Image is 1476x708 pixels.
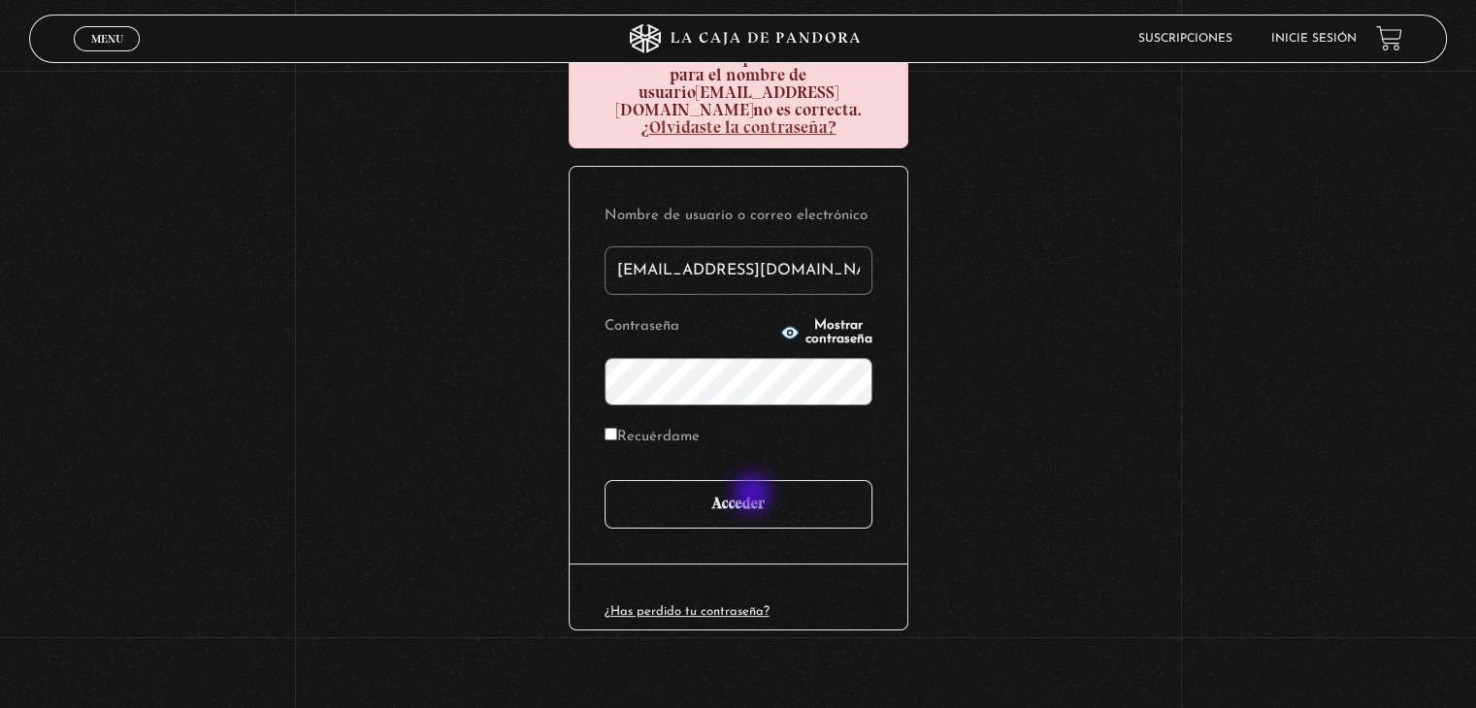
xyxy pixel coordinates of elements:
[805,319,872,346] span: Mostrar contraseña
[605,202,872,232] label: Nombre de usuario o correo electrónico
[780,319,872,346] button: Mostrar contraseña
[640,116,836,138] a: ¿Olvidaste la contraseña?
[569,36,908,148] div: la contraseña que has introducido para el nombre de usuario no es correcta.
[1138,33,1232,45] a: Suscripciones
[605,423,700,453] label: Recuérdame
[1376,25,1402,51] a: View your shopping cart
[616,81,838,120] strong: [EMAIL_ADDRESS][DOMAIN_NAME]
[605,428,617,440] input: Recuérdame
[605,480,872,529] input: Acceder
[91,33,123,45] span: Menu
[605,312,774,342] label: Contraseña
[1271,33,1357,45] a: Inicie sesión
[605,605,770,618] a: ¿Has perdido tu contraseña?
[84,48,130,62] span: Cerrar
